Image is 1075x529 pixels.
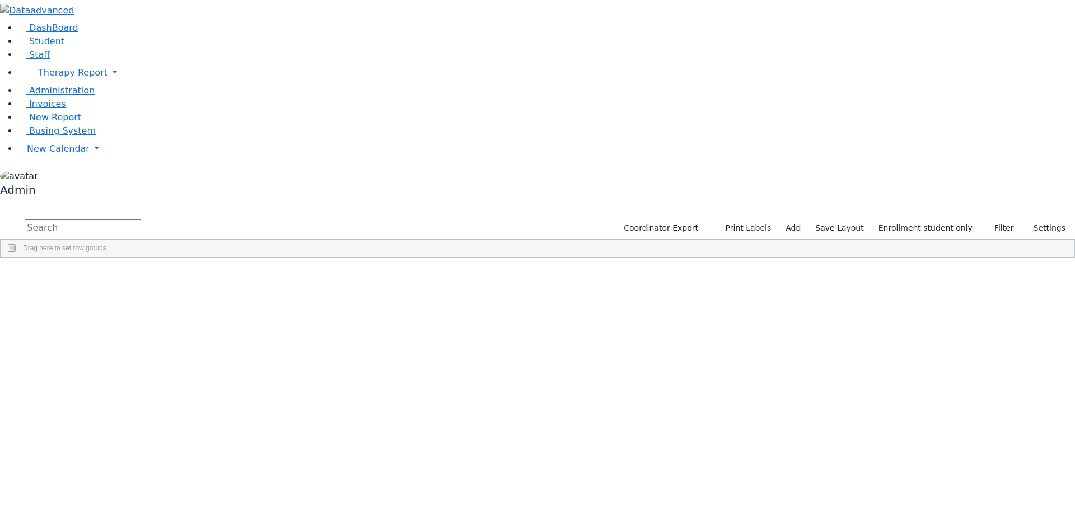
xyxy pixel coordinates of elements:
button: Save Layout [810,219,868,237]
a: Invoices [18,99,66,109]
span: Staff [29,49,50,60]
a: Busing System [18,125,96,136]
a: Add [780,219,806,237]
a: Administration [18,85,95,96]
a: DashBoard [18,22,78,33]
label: Enrollment student only [873,219,978,237]
input: Search [25,219,141,236]
span: DashBoard [29,22,78,33]
button: Settings [1019,219,1071,237]
span: New Calendar [27,143,90,154]
button: Coordinator Export [616,219,703,237]
span: Invoices [29,99,66,109]
span: Therapy Report [38,67,107,78]
button: Print Labels [712,219,776,237]
span: Administration [29,85,95,96]
span: New Report [29,112,81,123]
a: New Report [18,112,81,123]
span: Drag here to set row groups [23,244,106,252]
span: Busing System [29,125,96,136]
a: Staff [18,49,50,60]
a: New Calendar [18,138,1075,160]
span: Student [29,36,64,46]
button: Filter [980,219,1019,237]
a: Student [18,36,64,46]
a: Therapy Report [18,62,1075,84]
